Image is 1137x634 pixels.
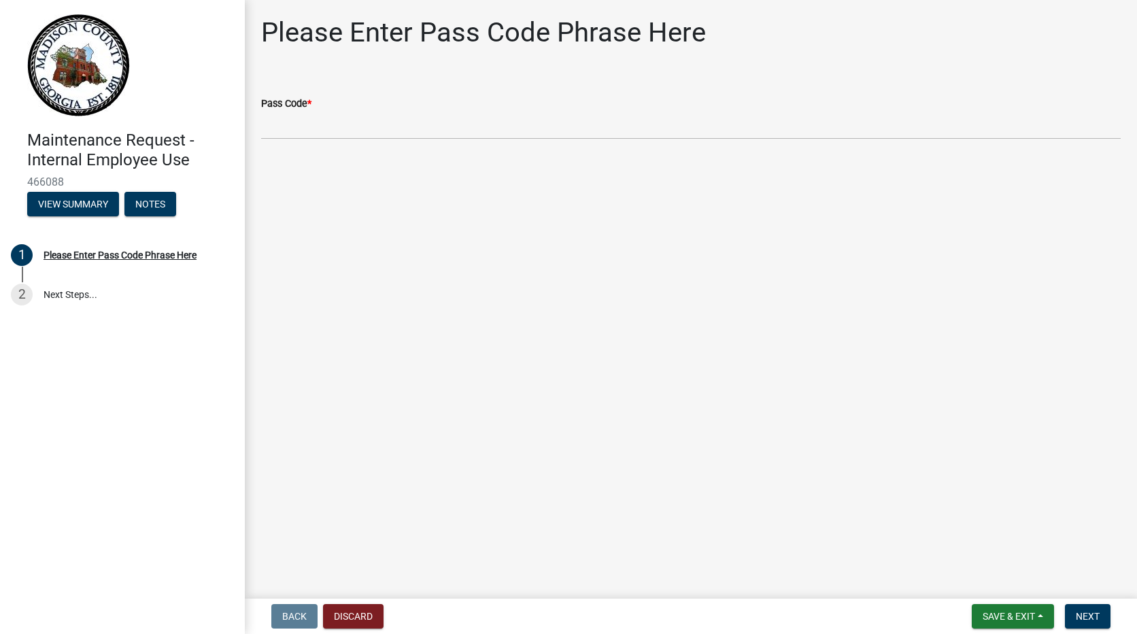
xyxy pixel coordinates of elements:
[11,284,33,305] div: 2
[11,244,33,266] div: 1
[983,611,1035,622] span: Save & Exit
[1065,604,1110,629] button: Next
[44,250,197,260] div: Please Enter Pass Code Phrase Here
[271,604,318,629] button: Back
[124,199,176,210] wm-modal-confirm: Notes
[1076,611,1100,622] span: Next
[323,604,384,629] button: Discard
[261,16,706,49] h1: Please Enter Pass Code Phrase Here
[972,604,1054,629] button: Save & Exit
[124,192,176,216] button: Notes
[27,176,218,188] span: 466088
[261,99,311,109] label: Pass Code
[282,611,307,622] span: Back
[27,192,119,216] button: View Summary
[27,199,119,210] wm-modal-confirm: Summary
[27,14,130,116] img: Madison County, Georgia
[27,131,234,170] h4: Maintenance Request - Internal Employee Use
